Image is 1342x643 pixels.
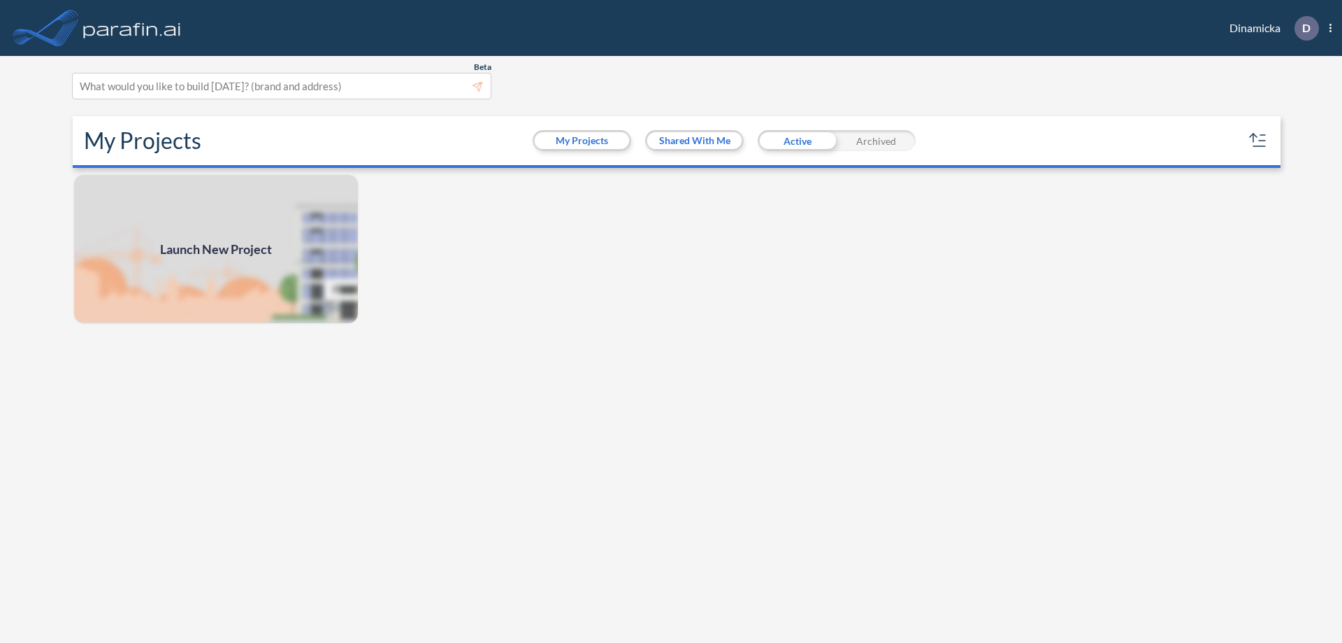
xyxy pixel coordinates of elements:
[837,130,916,151] div: Archived
[1302,22,1311,34] p: D
[1208,16,1332,41] div: Dinamicka
[647,132,742,149] button: Shared With Me
[160,240,272,259] span: Launch New Project
[84,127,201,154] h2: My Projects
[474,62,491,73] span: Beta
[80,14,184,42] img: logo
[73,174,359,325] img: add
[73,174,359,325] a: Launch New Project
[758,130,837,151] div: Active
[1247,129,1269,152] button: sort
[535,132,629,149] button: My Projects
